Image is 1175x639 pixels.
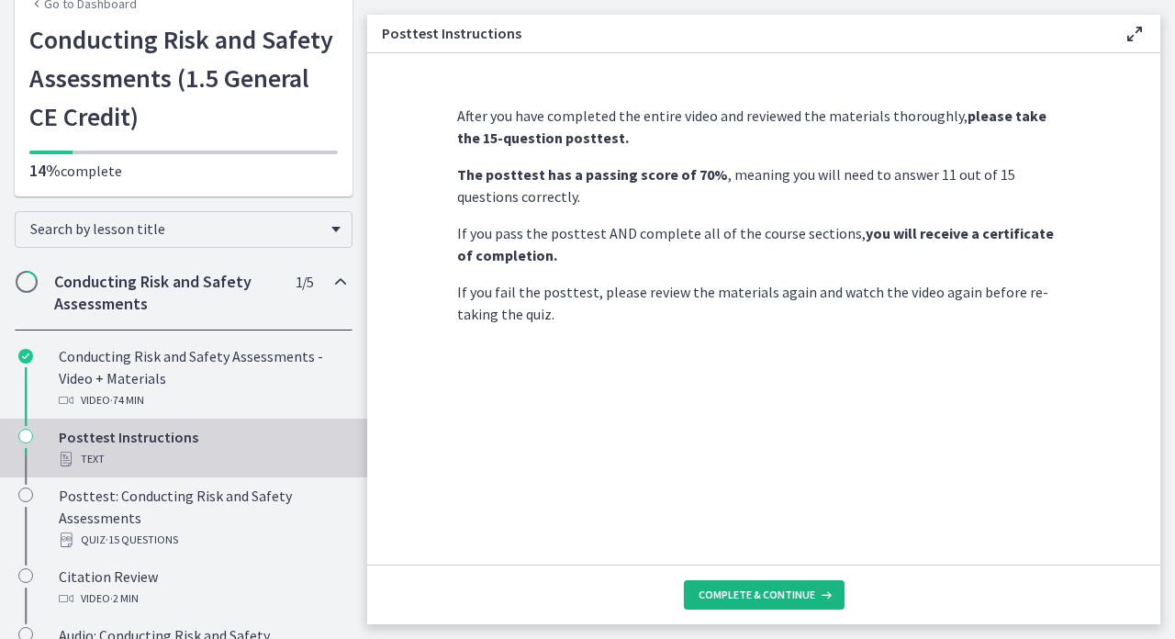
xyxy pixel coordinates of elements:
[59,389,345,411] div: Video
[106,529,178,551] span: · 15 Questions
[59,426,345,470] div: Posttest Instructions
[54,271,278,315] h2: Conducting Risk and Safety Assessments
[382,22,1094,44] h3: Posttest Instructions
[457,163,1070,207] p: , meaning you will need to answer 11 out of 15 questions correctly.
[59,485,345,551] div: Posttest: Conducting Risk and Safety Assessments
[18,349,33,364] i: Completed
[29,160,338,182] p: complete
[59,448,345,470] div: Text
[29,20,338,136] h1: Conducting Risk and Safety Assessments (1.5 General CE Credit)
[59,345,345,411] div: Conducting Risk and Safety Assessments - Video + Materials
[59,529,345,551] div: Quiz
[457,105,1070,149] p: After you have completed the entire video and reviewed the materials thoroughly,
[110,389,144,411] span: · 74 min
[457,281,1070,325] p: If you fail the posttest, please review the materials again and watch the video again before re-t...
[457,165,728,184] strong: The posttest has a passing score of 70%
[457,222,1070,266] p: If you pass the posttest AND complete all of the course sections,
[29,160,61,181] span: 14%
[59,566,345,610] div: Citation Review
[15,211,352,248] div: Search by lesson title
[296,271,313,293] span: 1 / 5
[110,588,139,610] span: · 2 min
[684,580,845,610] button: Complete & continue
[30,219,322,238] span: Search by lesson title
[59,588,345,610] div: Video
[699,588,815,602] span: Complete & continue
